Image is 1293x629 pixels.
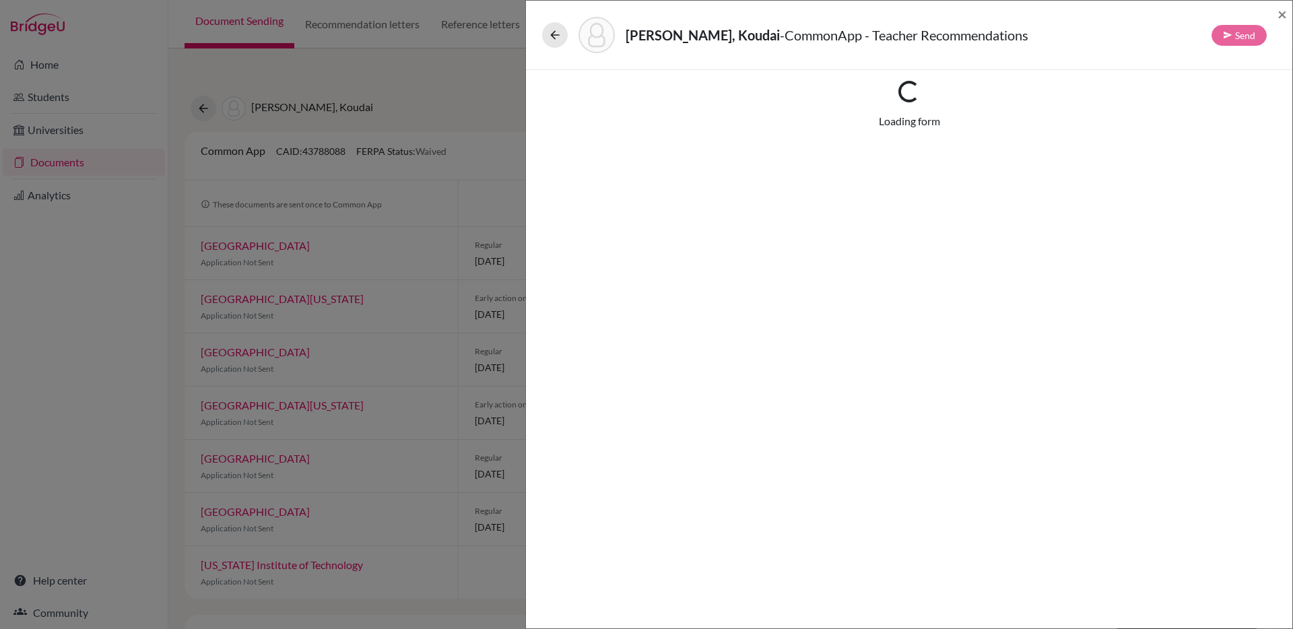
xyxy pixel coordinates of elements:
[879,113,940,129] div: Loading form
[626,27,780,43] strong: [PERSON_NAME], Koudai
[780,27,1028,43] span: - CommonApp - Teacher Recommendations
[1278,6,1287,22] button: Close
[1278,4,1287,24] span: ×
[1212,25,1267,46] button: Send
